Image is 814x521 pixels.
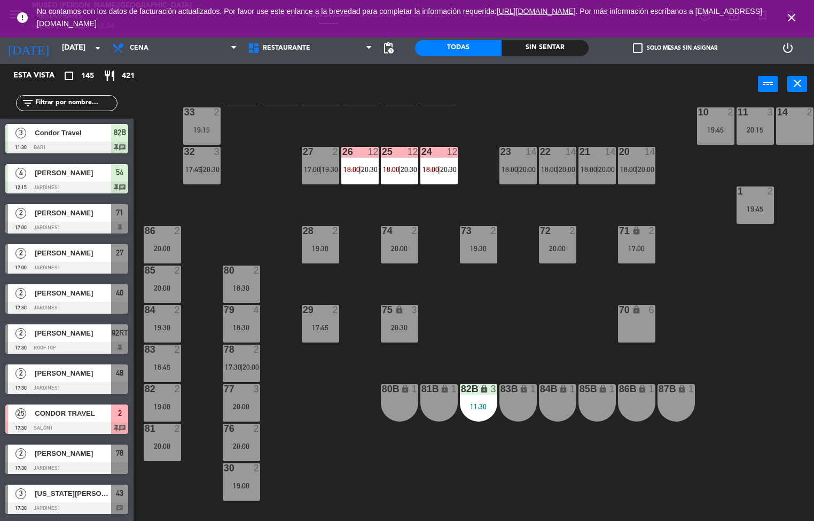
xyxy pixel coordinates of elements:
[240,363,242,371] span: |
[381,245,418,252] div: 20:00
[114,126,126,139] span: 82B
[497,7,576,15] a: [URL][DOMAIN_NAME]
[174,345,181,354] div: 2
[144,324,181,331] div: 19:30
[648,226,655,236] div: 2
[422,165,439,174] span: 18:00
[490,226,497,236] div: 2
[381,324,418,331] div: 20:30
[382,226,382,236] div: 74
[15,448,26,459] span: 2
[609,384,615,394] div: 1
[540,226,541,236] div: 72
[519,384,528,393] i: lock
[332,147,339,157] div: 2
[103,69,116,82] i: restaurant
[116,367,123,379] span: 48
[767,186,773,196] div: 2
[581,165,597,174] span: 18:00
[632,305,641,314] i: lock
[116,246,123,259] span: 27
[401,165,417,174] span: 20:30
[185,165,202,174] span: 17:45
[557,165,559,174] span: |
[15,488,26,499] span: 3
[569,384,576,394] div: 1
[359,165,361,174] span: |
[490,384,497,394] div: 3
[37,7,762,28] a: . Por más información escríbanos a [EMAIL_ADDRESS][DOMAIN_NAME]
[35,448,111,459] span: [PERSON_NAME]
[785,11,798,24] i: close
[304,165,320,174] span: 17:00
[214,107,220,117] div: 2
[644,147,655,157] div: 14
[223,324,260,331] div: 18:30
[569,226,576,236] div: 2
[35,368,111,379] span: [PERSON_NAME]
[633,43,643,53] span: check_box_outline_blank
[116,286,123,299] span: 40
[35,328,111,339] span: [PERSON_NAME]
[618,245,655,252] div: 17:00
[203,165,220,174] span: 20:30
[540,384,541,394] div: 84B
[116,447,123,460] span: 78
[253,384,260,394] div: 3
[183,126,221,134] div: 19:15
[174,424,181,433] div: 2
[619,226,620,236] div: 71
[174,305,181,315] div: 2
[322,165,338,174] span: 19:30
[648,305,655,315] div: 6
[303,305,303,315] div: 29
[144,442,181,450] div: 20:00
[781,42,794,55] i: power_settings_new
[407,147,418,157] div: 12
[438,165,440,174] span: |
[440,384,449,393] i: lock
[727,107,734,117] div: 2
[632,226,641,235] i: lock
[461,384,461,394] div: 82B
[15,168,26,178] span: 4
[319,165,322,174] span: |
[184,147,185,157] div: 32
[620,165,637,174] span: 18:00
[411,305,418,315] div: 3
[35,287,111,299] span: [PERSON_NAME]
[540,147,541,157] div: 22
[332,305,339,315] div: 2
[619,147,620,157] div: 20
[541,165,558,174] span: 18:00
[596,165,598,174] span: |
[762,77,774,90] i: power_input
[184,107,185,117] div: 33
[223,482,260,489] div: 19:00
[738,186,738,196] div: 1
[253,463,260,473] div: 2
[5,69,77,82] div: Esta vista
[122,70,135,82] span: 421
[638,165,654,174] span: 20:00
[447,147,457,157] div: 12
[201,165,203,174] span: |
[539,245,576,252] div: 20:00
[16,11,29,24] i: error
[415,40,502,56] div: Todas
[758,76,778,92] button: power_input
[737,205,774,213] div: 19:45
